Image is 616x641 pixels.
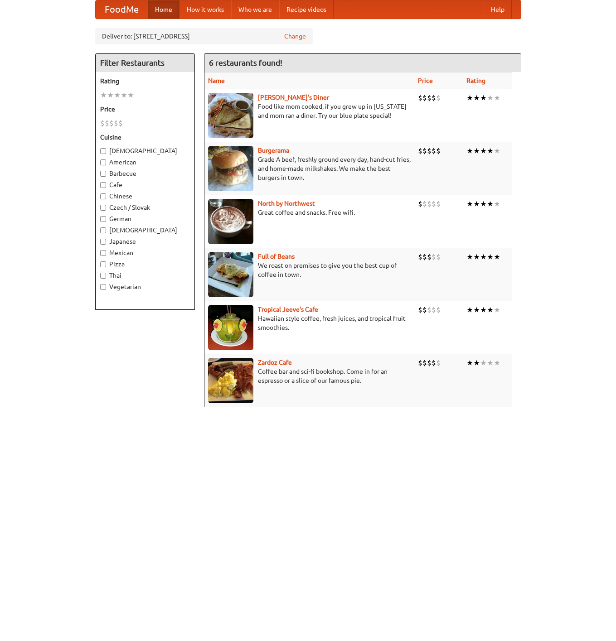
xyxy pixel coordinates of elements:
[466,146,473,156] li: ★
[427,93,432,103] li: $
[436,93,441,103] li: $
[208,77,225,84] a: Name
[105,118,109,128] li: $
[208,199,253,244] img: north.jpg
[258,253,295,260] a: Full of Beans
[466,252,473,262] li: ★
[279,0,334,19] a: Recipe videos
[100,192,190,201] label: Chinese
[208,252,253,297] img: beans.jpg
[432,252,436,262] li: $
[484,0,512,19] a: Help
[118,118,123,128] li: $
[418,199,422,209] li: $
[473,358,480,368] li: ★
[208,155,411,182] p: Grade A beef, freshly ground every day, hand-cut fries, and home-made milkshakes. We make the bes...
[432,93,436,103] li: $
[100,133,190,142] h5: Cuisine
[95,28,313,44] div: Deliver to: [STREET_ADDRESS]
[494,252,500,262] li: ★
[100,239,106,245] input: Japanese
[422,252,427,262] li: $
[100,169,190,178] label: Barbecue
[100,214,190,223] label: German
[466,77,485,84] a: Rating
[466,358,473,368] li: ★
[258,94,329,101] b: [PERSON_NAME]'s Diner
[100,250,106,256] input: Mexican
[100,193,106,199] input: Chinese
[258,200,315,207] a: North by Northwest
[179,0,231,19] a: How it works
[100,171,106,177] input: Barbecue
[100,182,106,188] input: Cafe
[480,305,487,315] li: ★
[100,159,106,165] input: American
[96,0,148,19] a: FoodMe
[487,358,494,368] li: ★
[418,93,422,103] li: $
[418,77,433,84] a: Price
[100,284,106,290] input: Vegetarian
[480,252,487,262] li: ★
[208,305,253,350] img: jeeves.jpg
[473,146,480,156] li: ★
[100,118,105,128] li: $
[100,273,106,279] input: Thai
[100,260,190,269] label: Pizza
[487,305,494,315] li: ★
[148,0,179,19] a: Home
[487,93,494,103] li: ★
[96,54,194,72] h4: Filter Restaurants
[258,306,318,313] a: Tropical Jeeve's Cafe
[208,146,253,191] img: burgerama.jpg
[418,358,422,368] li: $
[100,261,106,267] input: Pizza
[466,93,473,103] li: ★
[100,282,190,291] label: Vegetarian
[480,358,487,368] li: ★
[487,146,494,156] li: ★
[109,118,114,128] li: $
[480,93,487,103] li: ★
[100,105,190,114] h5: Price
[208,314,411,332] p: Hawaiian style coffee, fresh juices, and tropical fruit smoothies.
[436,252,441,262] li: $
[208,93,253,138] img: sallys.jpg
[427,358,432,368] li: $
[436,199,441,209] li: $
[100,77,190,86] h5: Rating
[100,227,106,233] input: [DEMOGRAPHIC_DATA]
[100,226,190,235] label: [DEMOGRAPHIC_DATA]
[494,146,500,156] li: ★
[473,305,480,315] li: ★
[100,216,106,222] input: German
[422,305,427,315] li: $
[432,146,436,156] li: $
[100,146,190,155] label: [DEMOGRAPHIC_DATA]
[107,90,114,100] li: ★
[114,90,121,100] li: ★
[422,199,427,209] li: $
[100,248,190,257] label: Mexican
[114,118,118,128] li: $
[231,0,279,19] a: Who we are
[258,147,289,154] b: Burgerama
[473,199,480,209] li: ★
[494,358,500,368] li: ★
[422,358,427,368] li: $
[100,148,106,154] input: [DEMOGRAPHIC_DATA]
[100,90,107,100] li: ★
[418,305,422,315] li: $
[427,146,432,156] li: $
[418,252,422,262] li: $
[427,199,432,209] li: $
[209,58,282,67] ng-pluralize: 6 restaurants found!
[494,305,500,315] li: ★
[418,146,422,156] li: $
[208,358,253,403] img: zardoz.jpg
[208,208,411,217] p: Great coffee and snacks. Free wifi.
[487,252,494,262] li: ★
